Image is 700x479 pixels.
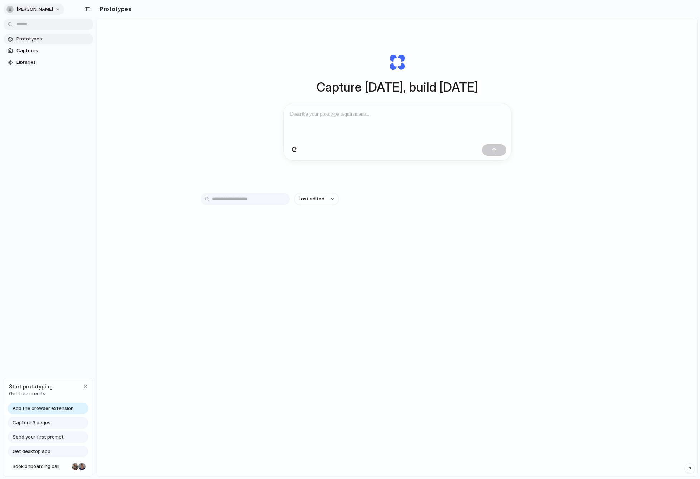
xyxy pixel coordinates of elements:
button: [PERSON_NAME] [4,4,64,15]
a: Add the browser extension [8,403,88,414]
a: Book onboarding call [8,461,88,472]
span: Last edited [299,195,324,203]
span: Libraries [16,59,90,66]
div: Nicole Kubica [71,462,80,471]
a: Captures [4,45,93,56]
a: Prototypes [4,34,93,44]
div: Christian Iacullo [78,462,86,471]
span: Send your first prompt [13,434,64,441]
span: Get free credits [9,390,53,397]
h1: Capture [DATE], build [DATE] [317,78,478,97]
span: Add the browser extension [13,405,74,412]
button: Last edited [294,193,339,205]
span: [PERSON_NAME] [16,6,53,13]
span: Capture 3 pages [13,419,50,426]
span: Book onboarding call [13,463,69,470]
span: Captures [16,47,90,54]
h2: Prototypes [97,5,131,13]
a: Libraries [4,57,93,68]
span: Get desktop app [13,448,50,455]
a: Get desktop app [8,446,88,457]
span: Start prototyping [9,383,53,390]
span: Prototypes [16,35,90,43]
